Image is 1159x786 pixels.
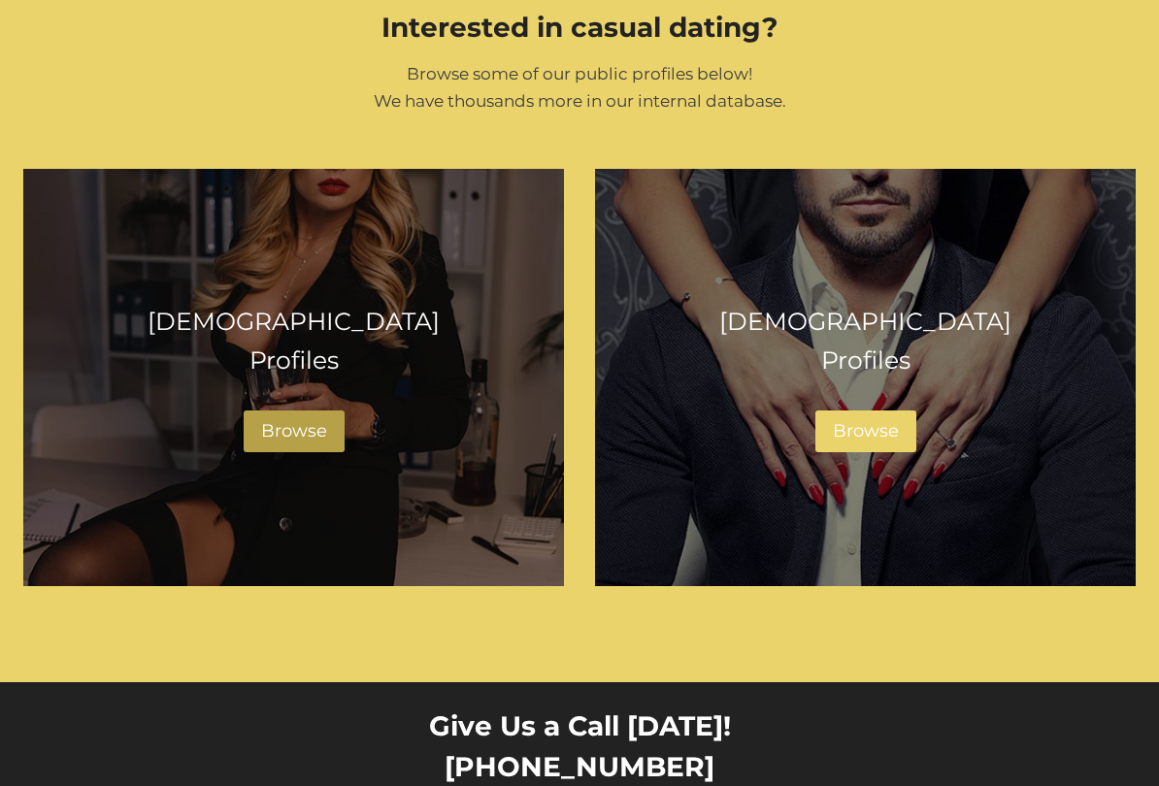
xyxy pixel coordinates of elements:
a: Browse [815,410,916,452]
span: Browse [261,420,327,442]
h2: Interested in casual dating? [23,7,1136,48]
p: Browse some of our public profiles below! We have thousands more in our internal database. [23,61,1136,114]
a: Browse [244,410,345,452]
p: [DEMOGRAPHIC_DATA] Profiles [612,302,1119,379]
span: Browse [833,420,899,442]
p: [DEMOGRAPHIC_DATA] Profiles [40,302,547,379]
